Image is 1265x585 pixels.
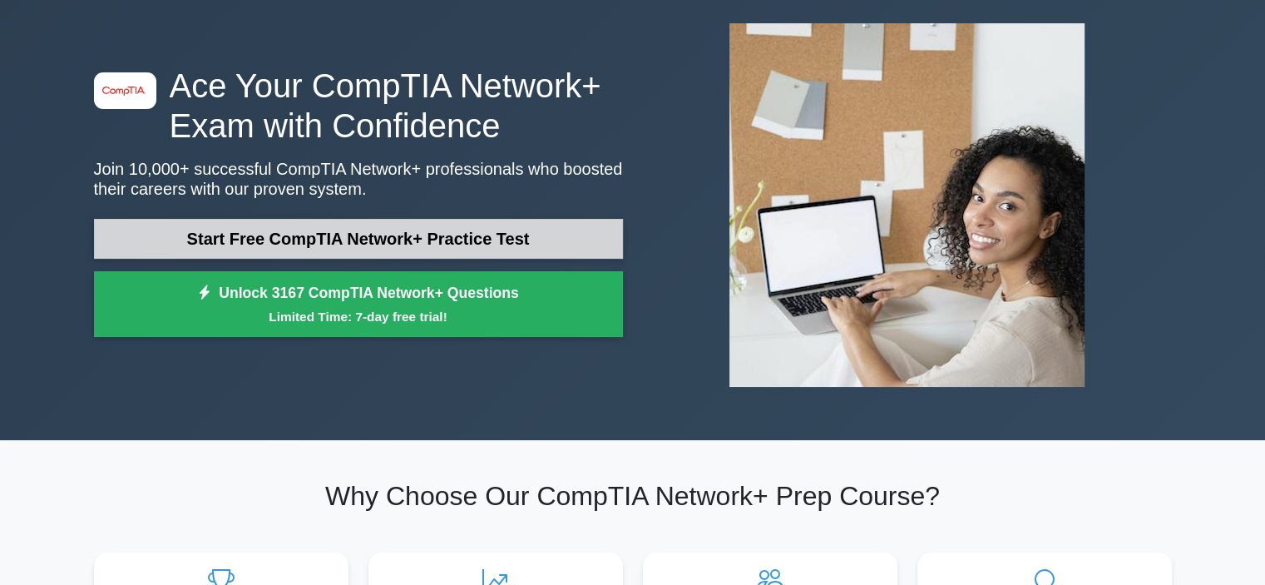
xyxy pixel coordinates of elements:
p: Join 10,000+ successful CompTIA Network+ professionals who boosted their careers with our proven ... [94,159,623,199]
small: Limited Time: 7-day free trial! [115,307,602,326]
h1: Ace Your CompTIA Network+ Exam with Confidence [94,66,623,146]
a: Unlock 3167 CompTIA Network+ QuestionsLimited Time: 7-day free trial! [94,271,623,338]
h2: Why Choose Our CompTIA Network+ Prep Course? [94,480,1172,512]
a: Start Free CompTIA Network+ Practice Test [94,219,623,259]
